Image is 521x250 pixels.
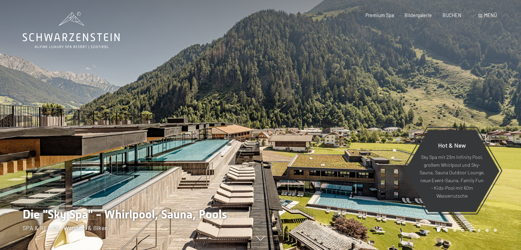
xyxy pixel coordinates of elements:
span: Menü [484,12,497,18]
div: Carousel Page 3 [453,229,457,232]
p: Sky Spa mit 23m Infinity Pool, großem Whirlpool und Sky-Sauna, Sauna Outdoor Lounge, neue Event-S... [419,154,485,200]
div: Carousel Page 6 [477,229,481,232]
a: Premium Spa [365,12,394,18]
div: Carousel Page 2 [445,229,448,232]
div: Carousel Page 7 [485,229,489,232]
div: Carousel Page 1 (Current Slide) [437,229,440,232]
div: Carousel Page 4 [461,229,464,232]
a: Hot & New Sky Spa mit 23m Infinity Pool, großem Whirlpool und Sky-Sauna, Sauna Outdoor Lounge, ne... [404,129,500,212]
a: Bildergalerie [405,12,432,18]
div: Carousel Page 5 [469,229,473,232]
span: Hot & New [438,141,466,149]
a: BUCHEN [443,12,461,18]
div: Carousel Pagination [434,229,497,232]
div: Carousel Page 8 [494,229,497,232]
